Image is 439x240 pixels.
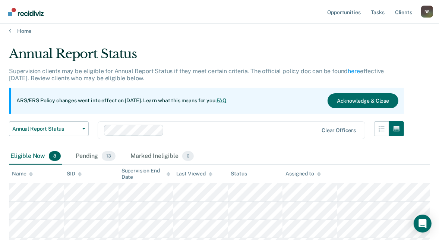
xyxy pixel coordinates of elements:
p: ARS/ERS Policy changes went into effect on [DATE]. Learn what this means for you: [16,97,227,105]
div: Status [231,171,247,177]
div: Eligible Now8 [9,148,62,165]
div: B B [421,6,433,18]
div: Pending13 [74,148,117,165]
div: Open Intercom Messenger [414,215,432,233]
img: Recidiviz [8,8,44,16]
button: Acknowledge & Close [328,93,398,108]
span: 0 [182,151,194,161]
span: Annual Report Status [12,126,79,132]
span: 13 [102,151,116,161]
div: Name [12,171,33,177]
a: here [348,68,360,75]
a: FAQ [217,97,227,103]
button: Profile dropdown button [421,6,433,18]
span: 8 [49,151,61,161]
div: SID [67,171,82,177]
div: Clear officers [322,127,356,134]
div: Supervision End Date [121,168,170,180]
div: Last Viewed [176,171,212,177]
p: Supervision clients may be eligible for Annual Report Status if they meet certain criteria. The o... [9,68,384,82]
div: Marked Ineligible0 [129,148,195,165]
button: Annual Report Status [9,121,89,136]
a: Home [9,28,430,34]
div: Assigned to [285,171,320,177]
div: Annual Report Status [9,46,404,68]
